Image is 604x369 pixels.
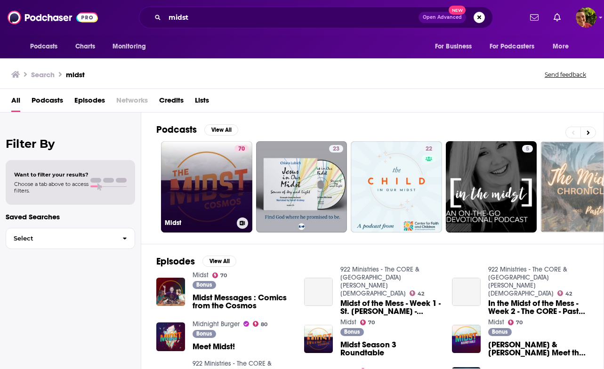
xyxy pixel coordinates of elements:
[526,9,542,25] a: Show notifications dropdown
[139,7,493,28] div: Search podcasts, credits, & more...
[351,141,442,233] a: 22
[234,145,249,152] a: 70
[165,219,233,227] h3: Midst
[212,273,227,278] a: 70
[196,331,212,337] span: Bonus
[542,71,589,79] button: Send feedback
[204,124,238,136] button: View All
[195,93,209,112] a: Lists
[557,290,572,296] a: 42
[193,320,240,328] a: Midnight Burger
[261,322,267,327] span: 80
[6,228,135,249] button: Select
[492,329,507,335] span: Bonus
[340,265,419,297] a: 922 Ministries - The CORE & St. Peter Lutheran
[304,325,333,353] img: Midst Season 3 Roundtable
[483,38,548,56] button: open menu
[193,343,235,351] a: Meet Midst!
[526,144,529,154] span: 5
[508,320,523,325] a: 70
[238,144,245,154] span: 70
[6,212,135,221] p: Saved Searches
[423,15,462,20] span: Open Advanced
[516,321,523,325] span: 70
[522,145,533,152] a: 5
[368,321,375,325] span: 70
[31,70,55,79] h3: Search
[256,141,347,233] a: 23
[66,70,85,79] h3: midst
[69,38,101,56] a: Charts
[8,8,98,26] a: Podchaser - Follow, Share and Rate Podcasts
[565,292,572,296] span: 42
[165,10,419,25] input: Search podcasts, credits, & more...
[488,318,504,326] a: Midst
[488,341,588,357] span: [PERSON_NAME] & [PERSON_NAME] Meet the Creators of Midst! (Midst Roundtable)
[156,322,185,351] img: Meet Midst!
[418,292,424,296] span: 42
[446,141,537,233] a: 5
[202,256,236,267] button: View All
[340,299,441,315] span: Midst of the Mess - Week 1 - St. [PERSON_NAME] - Pastor [PERSON_NAME]
[193,271,209,279] a: Midst
[452,278,481,306] a: In the Midst of the Mess - Week 2 - The CORE - Pastor Tim Glende
[488,299,588,315] span: In the Midst of the Mess - Week 2 - The CORE - Pastor [PERSON_NAME]
[196,282,212,288] span: Bonus
[304,278,333,306] a: Midst of the Mess - Week 1 - St. Peter - Pastor Tim Glende
[340,299,441,315] a: Midst of the Mess - Week 1 - St. Peter - Pastor Tim Glende
[6,137,135,151] h2: Filter By
[329,145,343,152] a: 23
[333,144,339,154] span: 23
[419,12,466,23] button: Open AdvancedNew
[14,171,89,178] span: Want to filter your results?
[24,38,70,56] button: open menu
[116,93,148,112] span: Networks
[11,93,20,112] a: All
[576,7,596,28] img: User Profile
[340,341,441,357] a: Midst Season 3 Roundtable
[74,93,105,112] a: Episodes
[410,290,425,296] a: 42
[546,38,580,56] button: open menu
[360,320,375,325] a: 70
[156,124,238,136] a: PodcastsView All
[156,256,236,267] a: EpisodesView All
[576,7,596,28] span: Logged in as Marz
[156,256,195,267] h2: Episodes
[6,235,115,241] span: Select
[156,278,185,306] img: Midst Messages : Comics from the Cosmos
[435,40,472,53] span: For Business
[159,93,184,112] a: Credits
[452,325,481,353] img: Sam & Marisha Meet the Creators of Midst! (Midst Roundtable)
[161,141,252,233] a: 70Midst
[193,294,293,310] a: Midst Messages : Comics from the Cosmos
[488,299,588,315] a: In the Midst of the Mess - Week 2 - The CORE - Pastor Tim Glende
[30,40,58,53] span: Podcasts
[113,40,146,53] span: Monitoring
[426,144,432,154] span: 22
[428,38,484,56] button: open menu
[488,265,567,297] a: 922 Ministries - The CORE & St. Peter Lutheran
[340,318,356,326] a: Midst
[449,6,466,15] span: New
[253,321,268,327] a: 80
[32,93,63,112] a: Podcasts
[344,329,360,335] span: Bonus
[220,273,227,278] span: 70
[490,40,535,53] span: For Podcasters
[488,341,588,357] a: Sam & Marisha Meet the Creators of Midst! (Midst Roundtable)
[156,124,197,136] h2: Podcasts
[550,9,564,25] a: Show notifications dropdown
